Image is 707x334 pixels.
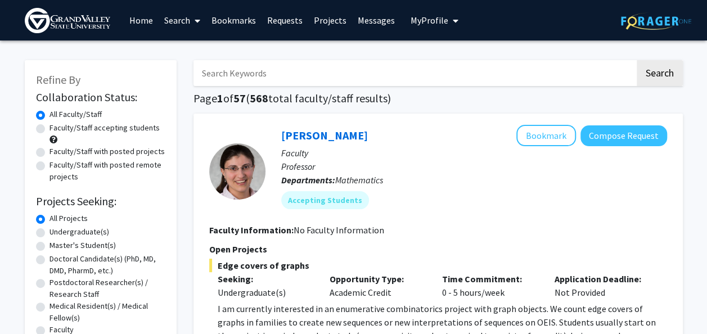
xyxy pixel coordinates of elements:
label: Faculty/Staff with posted remote projects [49,159,165,183]
p: Faculty [281,146,667,160]
label: Faculty/Staff accepting students [49,122,160,134]
label: All Projects [49,213,88,224]
img: ForagerOne Logo [621,12,691,30]
p: Opportunity Type: [330,272,425,286]
div: 0 - 5 hours/week [434,272,546,299]
h2: Projects Seeking: [36,195,165,208]
div: Academic Credit [321,272,434,299]
p: Professor [281,160,667,173]
img: Grand Valley State University Logo [25,8,110,33]
a: Projects [308,1,352,40]
p: Application Deadline: [555,272,650,286]
h1: Page of ( total faculty/staff results) [193,92,683,105]
b: Departments: [281,174,335,186]
a: Messages [352,1,400,40]
span: 568 [250,91,268,105]
label: Medical Resident(s) / Medical Fellow(s) [49,300,165,324]
a: Home [124,1,159,40]
label: All Faculty/Staff [49,109,102,120]
label: Master's Student(s) [49,240,116,251]
span: Mathematics [335,174,383,186]
b: Faculty Information: [209,224,294,236]
div: Undergraduate(s) [218,286,313,299]
label: Faculty/Staff with posted projects [49,146,165,157]
a: Requests [262,1,308,40]
button: Add Feryal Alayont to Bookmarks [516,125,576,146]
a: [PERSON_NAME] [281,128,368,142]
p: Open Projects [209,242,667,256]
h2: Collaboration Status: [36,91,165,104]
span: 57 [233,91,246,105]
span: Refine By [36,73,80,87]
mat-chip: Accepting Students [281,191,369,209]
p: Time Commitment: [442,272,538,286]
span: No Faculty Information [294,224,384,236]
label: Postdoctoral Researcher(s) / Research Staff [49,277,165,300]
label: Undergraduate(s) [49,226,109,238]
iframe: Chat [8,283,48,326]
div: Not Provided [546,272,659,299]
button: Compose Request to Feryal Alayont [580,125,667,146]
input: Search Keywords [193,60,635,86]
a: Bookmarks [206,1,262,40]
a: Search [159,1,206,40]
span: My Profile [411,15,448,26]
span: Edge covers of graphs [209,259,667,272]
button: Search [637,60,683,86]
span: 1 [217,91,223,105]
p: Seeking: [218,272,313,286]
label: Doctoral Candidate(s) (PhD, MD, DMD, PharmD, etc.) [49,253,165,277]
